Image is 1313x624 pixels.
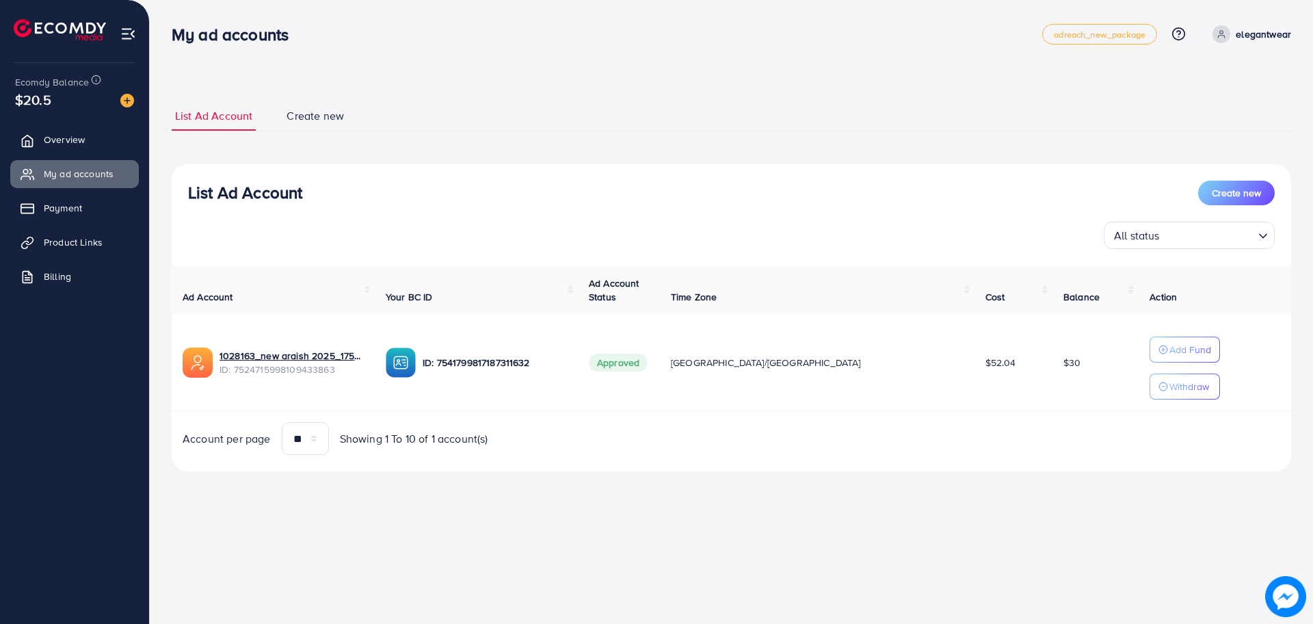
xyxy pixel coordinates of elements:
div: Search for option [1104,222,1275,249]
span: Action [1150,290,1177,304]
a: Payment [10,194,139,222]
span: Cost [985,290,1005,304]
span: Create new [1212,186,1261,200]
span: Showing 1 To 10 of 1 account(s) [340,431,488,447]
button: Create new [1198,181,1275,205]
span: $20.5 [15,90,51,109]
span: My ad accounts [44,167,114,181]
span: ID: 7524715998109433863 [220,363,364,376]
p: Add Fund [1169,341,1211,358]
img: logo [14,19,106,40]
span: Ad Account [183,290,233,304]
h3: List Ad Account [188,183,302,203]
span: Ad Account Status [589,276,639,304]
input: Search for option [1164,223,1253,246]
img: menu [120,26,136,42]
span: List Ad Account [175,108,252,124]
span: Your BC ID [386,290,433,304]
p: ID: 7541799817187311632 [423,354,567,371]
span: Billing [44,270,71,283]
span: All status [1111,226,1163,246]
p: elegantwear [1236,26,1291,42]
span: [GEOGRAPHIC_DATA]/[GEOGRAPHIC_DATA] [671,356,861,369]
span: Approved [589,354,648,372]
a: 1028163_new araish 2025_1751984578903 [220,349,364,363]
button: Withdraw [1150,374,1220,400]
span: Payment [44,201,82,215]
a: Billing [10,263,139,290]
a: adreach_new_package [1042,24,1157,44]
span: Account per page [183,431,271,447]
span: Ecomdy Balance [15,75,89,89]
div: <span class='underline'>1028163_new araish 2025_1751984578903</span></br>7524715998109433863 [220,349,364,377]
span: $30 [1063,356,1080,369]
a: My ad accounts [10,160,139,187]
a: Overview [10,126,139,153]
span: Time Zone [671,290,717,304]
img: image [1265,576,1306,617]
img: image [120,94,134,107]
span: Overview [44,133,85,146]
span: adreach_new_package [1054,30,1145,39]
button: Add Fund [1150,337,1220,363]
p: Withdraw [1169,378,1209,395]
span: Create new [287,108,344,124]
a: Product Links [10,229,139,256]
span: Balance [1063,290,1100,304]
h3: My ad accounts [172,25,300,44]
span: Product Links [44,235,103,249]
a: elegantwear [1207,25,1291,43]
span: $52.04 [985,356,1016,369]
img: ic-ba-acc.ded83a64.svg [386,348,416,378]
img: ic-ads-acc.e4c84228.svg [183,348,213,378]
